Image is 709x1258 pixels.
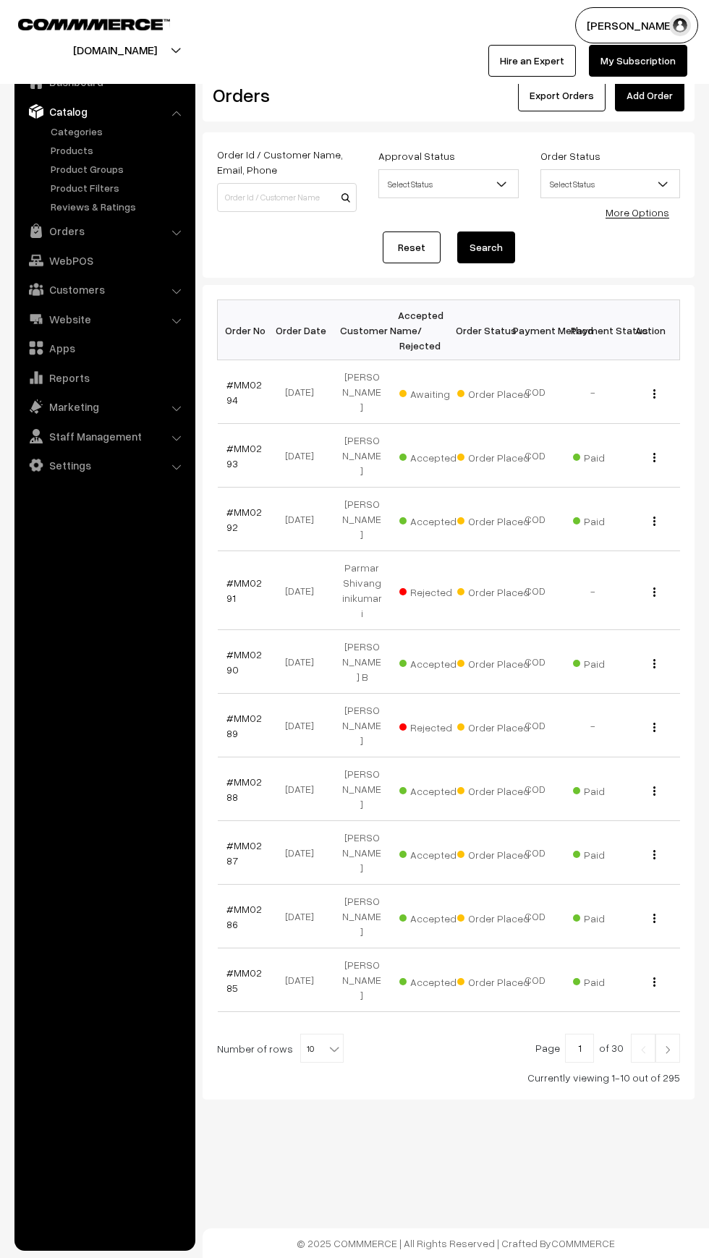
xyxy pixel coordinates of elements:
[275,424,333,488] td: [DATE]
[457,843,530,862] span: Order Placed
[589,45,687,77] a: My Subscription
[457,653,530,671] span: Order Placed
[383,231,441,263] a: Reset
[399,510,472,529] span: Accepted
[391,300,449,360] th: Accepted / Rejected
[226,378,262,406] a: #MM0294
[47,161,190,177] a: Product Groups
[333,757,391,821] td: [PERSON_NAME]
[226,712,262,739] a: #MM0289
[378,148,455,163] label: Approval Status
[506,630,564,694] td: COD
[573,446,645,465] span: Paid
[275,551,333,630] td: [DATE]
[653,723,655,732] img: Menu
[275,630,333,694] td: [DATE]
[506,424,564,488] td: COD
[275,757,333,821] td: [DATE]
[399,653,472,671] span: Accepted
[275,885,333,948] td: [DATE]
[226,577,262,604] a: #MM0291
[300,1034,344,1063] span: 10
[217,147,357,177] label: Order Id / Customer Name, Email, Phone
[333,300,391,360] th: Customer Name
[457,446,530,465] span: Order Placed
[457,780,530,799] span: Order Placed
[540,148,600,163] label: Order Status
[575,7,698,43] button: [PERSON_NAME]…
[457,510,530,529] span: Order Placed
[47,199,190,214] a: Reviews & Ratings
[301,1034,343,1063] span: 10
[457,716,530,735] span: Order Placed
[564,551,622,630] td: -
[457,383,530,401] span: Order Placed
[18,19,170,30] img: COMMMERCE
[18,335,190,361] a: Apps
[573,971,645,990] span: Paid
[333,551,391,630] td: Parmar Shivanginikumari
[399,907,472,926] span: Accepted
[275,360,333,424] td: [DATE]
[653,786,655,796] img: Menu
[333,488,391,551] td: [PERSON_NAME]
[506,885,564,948] td: COD
[518,80,606,111] button: Export Orders
[599,1042,624,1054] span: of 30
[457,971,530,990] span: Order Placed
[564,694,622,757] td: -
[573,780,645,799] span: Paid
[217,1070,680,1085] div: Currently viewing 1-10 out of 295
[615,80,684,111] a: Add Order
[653,977,655,987] img: Menu
[18,423,190,449] a: Staff Management
[47,180,190,195] a: Product Filters
[226,648,262,676] a: #MM0290
[506,551,564,630] td: COD
[573,907,645,926] span: Paid
[506,360,564,424] td: COD
[218,300,276,360] th: Order No
[275,300,333,360] th: Order Date
[47,124,190,139] a: Categories
[653,453,655,462] img: Menu
[506,821,564,885] td: COD
[18,276,190,302] a: Customers
[226,506,262,533] a: #MM0292
[226,903,262,930] a: #MM0286
[506,948,564,1012] td: COD
[275,821,333,885] td: [DATE]
[564,300,622,360] th: Payment Status
[506,694,564,757] td: COD
[226,775,262,803] a: #MM0288
[669,14,691,36] img: user
[449,300,506,360] th: Order Status
[653,389,655,399] img: Menu
[22,32,208,68] button: [DOMAIN_NAME]
[622,300,680,360] th: Action
[506,757,564,821] td: COD
[653,659,655,668] img: Menu
[18,14,145,32] a: COMMMERCE
[653,914,655,923] img: Menu
[506,488,564,551] td: COD
[573,843,645,862] span: Paid
[379,171,517,197] span: Select Status
[661,1045,674,1054] img: Right
[653,517,655,526] img: Menu
[653,587,655,597] img: Menu
[333,360,391,424] td: [PERSON_NAME]
[18,98,190,124] a: Catalog
[457,907,530,926] span: Order Placed
[378,169,518,198] span: Select Status
[573,510,645,529] span: Paid
[333,948,391,1012] td: [PERSON_NAME]
[457,581,530,600] span: Order Placed
[535,1042,560,1054] span: Page
[637,1045,650,1054] img: Left
[18,306,190,332] a: Website
[653,850,655,859] img: Menu
[217,1041,293,1056] span: Number of rows
[488,45,576,77] a: Hire an Expert
[47,143,190,158] a: Products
